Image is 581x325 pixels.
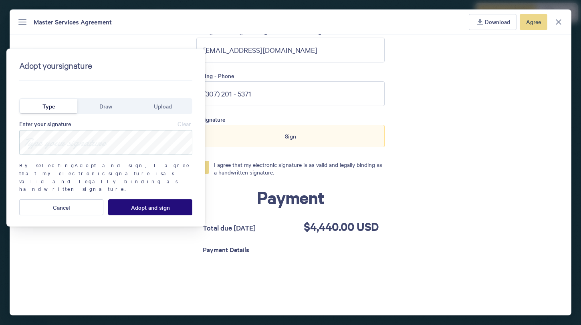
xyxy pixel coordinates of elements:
button: Download [469,14,516,30]
p: I agree that my electronic signature is as valid and legally binding as a handwritten signature. [214,161,385,176]
div: Signature type [19,96,192,114]
button: Close agreement [551,14,567,30]
span: Draw [99,102,112,110]
h2: Payment [196,186,385,208]
span: Adopt and sign [131,204,170,211]
span: Total due [DATE] [203,222,256,233]
input: Type your signature [19,130,192,155]
button: Agree [520,14,547,30]
h4: Adopt your signature [19,60,92,80]
span: E-signature [196,116,385,123]
button: Adopt and sign [108,199,192,215]
h3: $4,440.00 USD [304,219,378,233]
span: Sign [285,132,296,140]
label: Billing - Phone [196,72,385,81]
span: Agree [526,17,541,26]
span: Type [42,102,55,110]
span: Master Services Agreement [34,17,112,27]
span: Upload [154,102,172,110]
span: Download [485,17,510,26]
span: Payment Details [203,238,378,255]
span: Enter your signature [19,119,71,128]
button: Sign [196,125,385,147]
button: Menu [14,14,30,30]
span: By selecting Adopt and sign , I agree that my electronic signature is as valid and legally bindin... [19,161,192,193]
span: Cancel [53,204,70,211]
button: Cancel [19,199,103,215]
